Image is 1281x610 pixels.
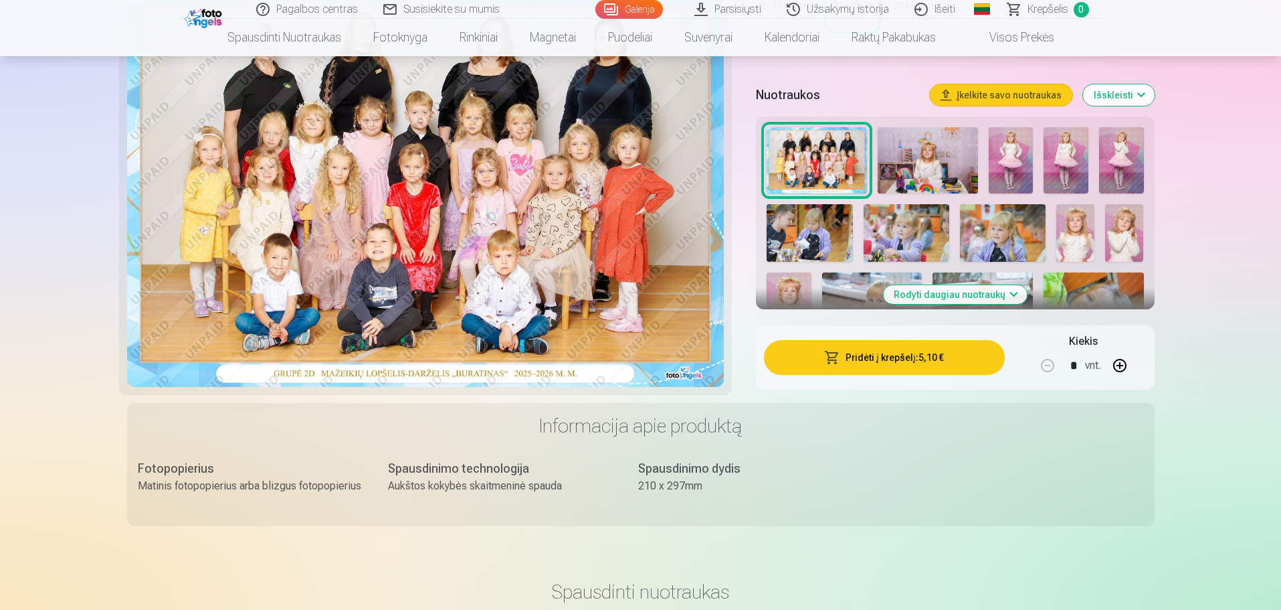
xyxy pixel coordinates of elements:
button: Rodyti daugiau nuotraukų [883,285,1027,304]
a: Puodeliai [592,19,668,56]
div: Fotopopierius [138,459,361,478]
h3: Spausdinti nuotraukas [138,580,1144,604]
img: /fa2 [185,5,225,28]
a: Kalendoriai [749,19,835,56]
span: Krepšelis [1027,1,1068,17]
h3: Informacija apie produktą [138,414,1144,438]
button: Pridėti į krepšelį:5,10 € [764,340,1004,375]
a: Spausdinti nuotraukas [211,19,357,56]
span: 0 [1074,2,1089,17]
div: Matinis fotopopierius arba blizgus fotopopierius [138,478,361,494]
div: Aukštos kokybės skaitmeninė spauda [388,478,611,494]
h5: Kiekis [1069,333,1098,350]
div: Spausdinimo dydis [638,459,862,478]
a: Visos prekės [952,19,1070,56]
div: vnt. [1085,350,1101,382]
button: Įkelkite savo nuotraukas [930,84,1072,106]
div: 210 x 297mm [638,478,862,494]
a: Raktų pakabukas [835,19,952,56]
a: Rinkiniai [444,19,514,56]
a: Suvenyrai [668,19,749,56]
a: Fotoknyga [357,19,444,56]
a: Magnetai [514,19,592,56]
div: Spausdinimo technologija [388,459,611,478]
button: Išskleisti [1083,84,1155,106]
h5: Nuotraukos [756,86,918,104]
